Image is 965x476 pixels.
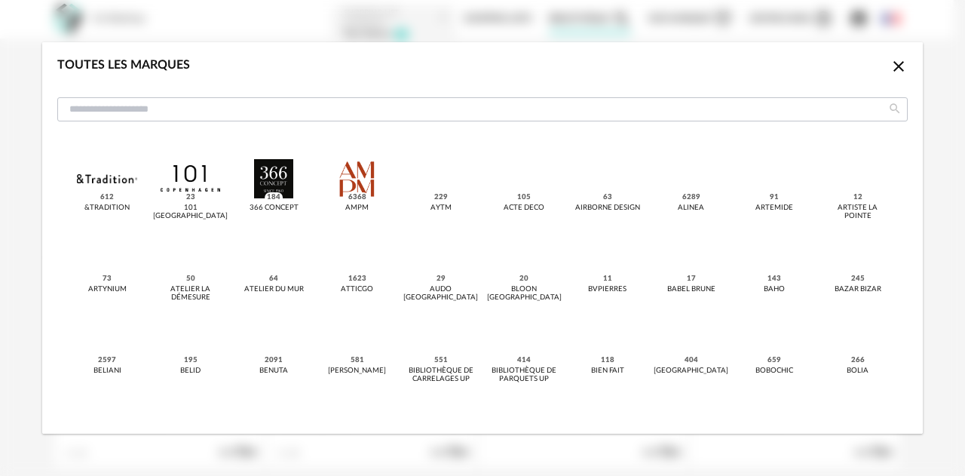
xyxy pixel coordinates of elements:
[682,355,700,366] span: 404
[57,57,190,73] div: Toutes les marques
[346,274,369,284] span: 1623
[265,192,283,203] span: 184
[575,204,640,213] div: Airborne Design
[184,274,198,284] span: 50
[847,367,868,376] div: Bolia
[599,355,617,366] span: 118
[835,285,881,294] div: Bazar Bizar
[153,204,228,221] div: 101 [GEOGRAPHIC_DATA]
[42,42,923,434] div: dialog
[88,285,127,294] div: Artynium
[849,355,867,366] span: 266
[158,285,224,302] div: Atelier La Démesure
[491,367,557,384] div: Bibliothèque de Parquets UP
[667,285,715,294] div: Babel Brune
[755,204,793,213] div: Artemide
[588,285,626,294] div: BVpierres
[678,204,704,213] div: Alinea
[432,192,450,203] span: 229
[765,274,783,284] span: 143
[765,355,783,366] span: 659
[244,285,304,294] div: Atelier du Mur
[601,274,614,284] span: 11
[434,274,448,284] span: 29
[341,285,373,294] div: Atticgo
[345,204,369,213] div: AMPM
[182,355,200,366] span: 195
[591,367,624,376] div: Bien Fait
[328,367,386,376] div: [PERSON_NAME]
[764,285,785,294] div: Baho
[601,192,614,203] span: 63
[100,274,114,284] span: 73
[684,274,697,284] span: 17
[348,355,366,366] span: 581
[890,60,908,72] span: Close icon
[755,367,793,376] div: Bobochic
[825,204,891,221] div: Artiste La Pointe
[98,192,116,203] span: 612
[430,204,452,213] div: AYTM
[504,204,544,213] div: Acte DECO
[654,367,728,376] div: [GEOGRAPHIC_DATA]
[403,285,478,302] div: Audo [GEOGRAPHIC_DATA]
[259,367,288,376] div: Benuta
[262,355,285,366] span: 2091
[96,355,118,366] span: 2597
[267,274,280,284] span: 64
[180,367,201,376] div: Belid
[84,204,130,213] div: &tradition
[767,192,781,203] span: 91
[346,192,369,203] span: 6368
[851,192,865,203] span: 12
[487,285,562,302] div: BLOON [GEOGRAPHIC_DATA]
[250,204,299,213] div: 366 Concept
[517,274,531,284] span: 20
[184,192,198,203] span: 23
[849,274,867,284] span: 245
[93,367,121,376] div: Beliani
[432,355,450,366] span: 551
[679,192,702,203] span: 6289
[515,192,533,203] span: 105
[515,355,533,366] span: 414
[408,367,474,384] div: Bibliothèque de Carrelages UP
